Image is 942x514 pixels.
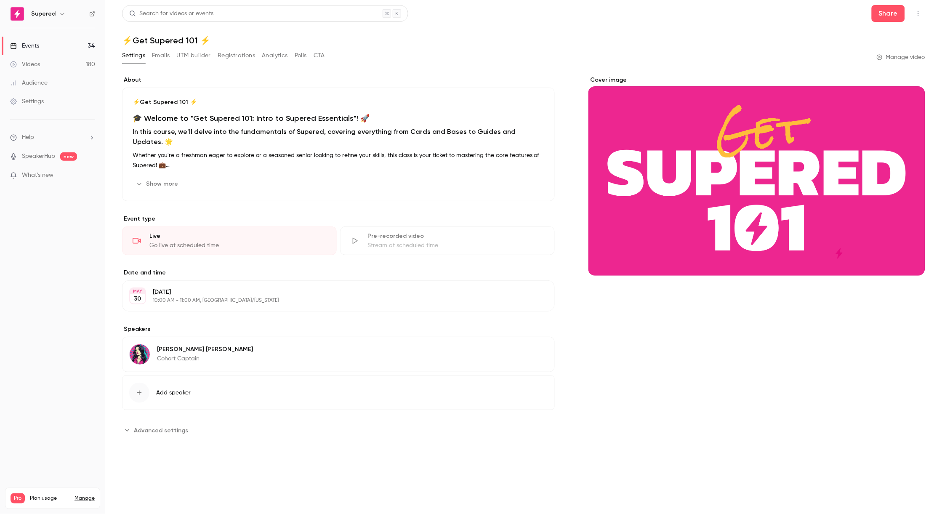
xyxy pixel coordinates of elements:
[177,49,211,62] button: UTM builder
[122,76,555,84] label: About
[10,42,39,50] div: Events
[122,423,193,437] button: Advanced settings
[153,288,510,296] p: [DATE]
[22,133,34,142] span: Help
[152,49,170,62] button: Emails
[133,177,183,191] button: Show more
[130,344,150,365] img: Lindsey Smith
[157,345,253,354] p: [PERSON_NAME] [PERSON_NAME]
[10,79,48,87] div: Audience
[22,171,53,180] span: What's new
[122,226,337,255] div: LiveGo live at scheduled time
[877,53,925,61] a: Manage video
[153,297,510,304] p: 10:00 AM - 11:00 AM, [GEOGRAPHIC_DATA]/[US_STATE]
[588,76,925,84] label: Cover image
[10,97,44,106] div: Settings
[872,5,905,22] button: Share
[340,226,555,255] div: Pre-recorded videoStream at scheduled time
[122,337,555,372] div: Lindsey Smith[PERSON_NAME] [PERSON_NAME]Cohort Captain
[122,49,145,62] button: Settings
[133,98,544,107] p: ⚡️Get Supered 101 ⚡️
[134,426,188,435] span: Advanced settings
[30,495,69,502] span: Plan usage
[262,49,288,62] button: Analytics
[122,423,555,437] section: Advanced settings
[122,376,555,410] button: Add speaker
[10,60,40,69] div: Videos
[60,152,77,161] span: new
[367,241,544,250] div: Stream at scheduled time
[314,49,325,62] button: CTA
[122,35,925,45] h1: ⚡️Get Supered 101 ⚡️
[122,269,555,277] label: Date and time
[133,113,544,123] h1: 🎓 Welcome to "Get Supered 101: Intro to Supered Essentials"! 🚀
[11,493,25,503] span: Pro
[157,354,253,363] p: Cohort Captain
[149,232,326,240] div: Live
[130,288,145,294] div: MAY
[122,215,555,223] p: Event type
[31,10,56,18] h6: Supered
[10,133,95,142] li: help-dropdown-opener
[133,150,544,170] p: Whether you're a freshman eager to explore or a seasoned senior looking to refine your skills, th...
[134,295,141,303] p: 30
[133,127,544,147] h2: In this course, we'll delve into the fundamentals of Supered, covering everything from Cards and ...
[367,232,544,240] div: Pre-recorded video
[156,389,191,397] span: Add speaker
[218,49,255,62] button: Registrations
[122,325,555,333] label: Speakers
[588,76,925,276] section: Cover image
[22,152,55,161] a: SpeakerHub
[85,172,95,179] iframe: Noticeable Trigger
[129,9,213,18] div: Search for videos or events
[295,49,307,62] button: Polls
[11,7,24,21] img: Supered
[75,495,95,502] a: Manage
[149,241,326,250] div: Go live at scheduled time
